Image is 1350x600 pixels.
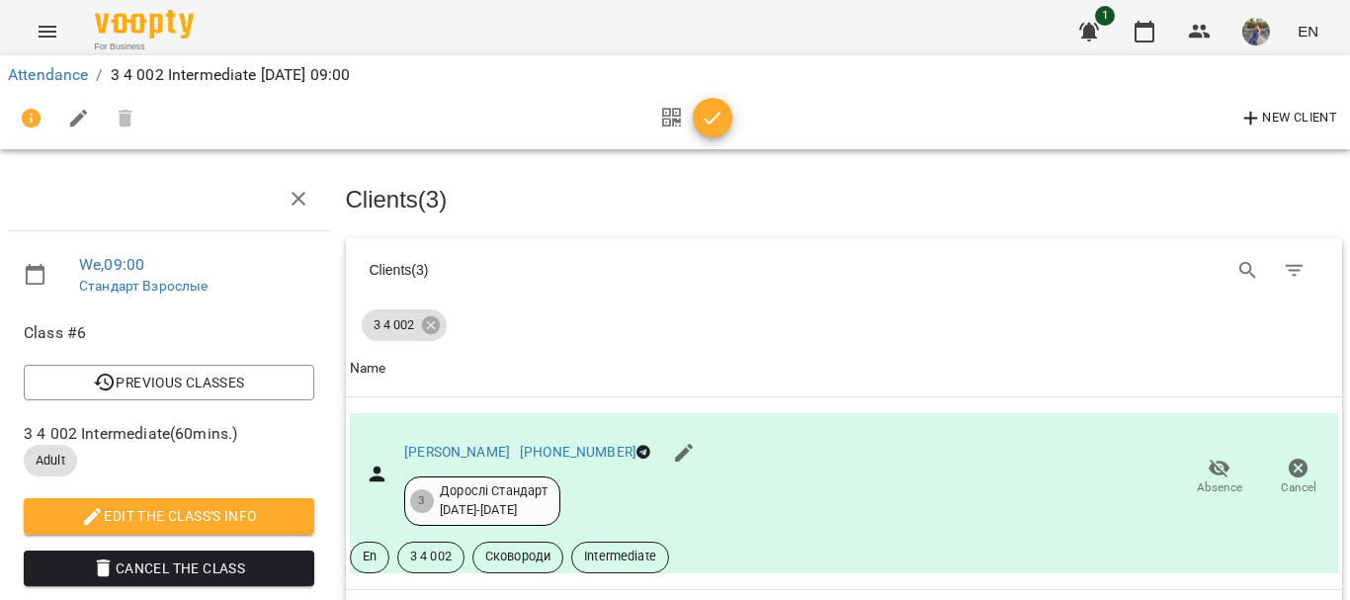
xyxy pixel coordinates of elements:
[1281,479,1316,496] span: Cancel
[24,452,77,470] span: Adult
[520,444,636,460] a: [PHONE_NUMBER]
[350,357,1339,381] span: Name
[350,357,386,381] div: Name
[1234,103,1342,134] button: New Client
[24,321,314,345] span: Class #6
[1224,247,1272,295] button: Search
[1271,247,1318,295] button: Filter
[1242,18,1270,45] img: aed329fc70d3964b594478412e8e91ea.jpg
[398,548,464,565] span: 3 4 002
[440,482,548,519] div: Дорослі Стандарт [DATE] - [DATE]
[1259,450,1338,505] button: Cancel
[572,548,668,565] span: Intermediate
[404,444,510,460] a: [PERSON_NAME]
[8,65,88,84] a: Attendance
[410,489,434,513] div: 3
[1298,21,1318,42] span: EN
[1239,107,1337,130] span: New Client
[96,63,102,87] li: /
[79,278,209,294] a: Стандарт Взрослые
[1095,6,1115,26] span: 1
[362,316,426,334] span: 3 4 002
[24,422,314,446] span: 3 4 002 Intermediate ( 60 mins. )
[79,255,144,274] a: We , 09:00
[346,238,1343,301] div: Table Toolbar
[40,504,298,528] span: Edit the class's Info
[350,357,386,381] div: Sort
[8,63,1342,87] nav: breadcrumb
[24,8,71,55] button: Menu
[1290,13,1326,49] button: EN
[1180,450,1259,505] button: Absence
[95,10,194,39] img: Voopty Logo
[473,548,562,565] span: Сковороди
[24,498,314,534] button: Edit the class's Info
[40,371,298,394] span: Previous Classes
[111,63,351,87] p: 3 4 002 Intermediate [DATE] 09:00
[1197,479,1242,496] span: Absence
[362,309,447,341] div: 3 4 002
[24,551,314,586] button: Cancel the class
[346,187,1343,213] h3: Clients ( 3 )
[40,557,298,580] span: Cancel the class
[95,41,194,53] span: For Business
[351,548,388,565] span: En
[24,365,314,400] button: Previous Classes
[370,260,827,280] div: Clients ( 3 )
